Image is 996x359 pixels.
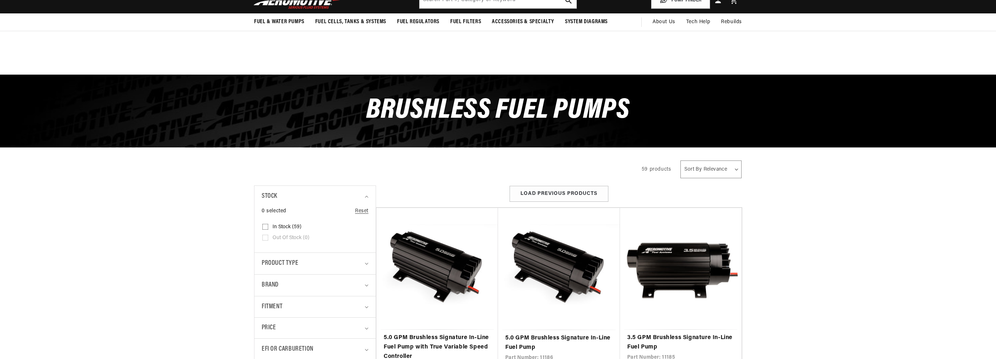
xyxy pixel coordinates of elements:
[627,333,734,352] a: 3.5 GPM Brushless Signature In-Line Fuel Pump
[486,13,560,30] summary: Accessories & Specialty
[355,207,368,215] a: Reset
[262,302,282,312] span: Fitment
[510,186,608,202] button: Load Previous Products
[445,13,486,30] summary: Fuel Filters
[721,18,742,26] span: Rebuilds
[262,275,368,296] summary: Brand (0 selected)
[565,18,608,26] span: System Diagrams
[450,18,481,26] span: Fuel Filters
[262,186,368,207] summary: Stock (0 selected)
[262,280,279,291] span: Brand
[653,19,675,25] span: About Us
[686,18,710,26] span: Tech Help
[262,296,368,318] summary: Fitment (0 selected)
[492,18,554,26] span: Accessories & Specialty
[397,18,439,26] span: Fuel Regulators
[310,13,392,30] summary: Fuel Cells, Tanks & Systems
[262,191,277,202] span: Stock
[262,258,298,269] span: Product type
[262,253,368,274] summary: Product type (0 selected)
[560,13,613,30] summary: System Diagrams
[262,344,313,355] span: EFI or Carburetion
[505,334,613,352] a: 5.0 GPM Brushless Signature In-Line Fuel Pump
[254,18,304,26] span: Fuel & Water Pumps
[681,13,716,31] summary: Tech Help
[262,318,368,338] summary: Price
[262,207,286,215] span: 0 selected
[262,323,276,333] span: Price
[716,13,747,31] summary: Rebuilds
[366,96,629,125] span: Brushless Fuel Pumps
[273,224,301,230] span: In stock (59)
[392,13,445,30] summary: Fuel Regulators
[315,18,386,26] span: Fuel Cells, Tanks & Systems
[642,167,671,172] span: 59 products
[273,235,309,241] span: Out of stock (0)
[249,13,310,30] summary: Fuel & Water Pumps
[647,13,681,31] a: About Us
